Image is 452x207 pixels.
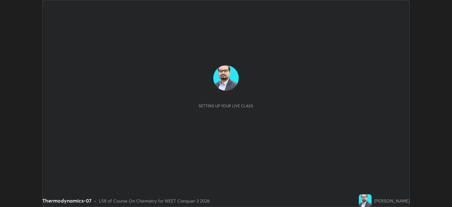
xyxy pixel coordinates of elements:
[359,194,372,207] img: 575f463803b64d1597248aa6fa768815.jpg
[94,197,96,204] div: •
[99,197,210,204] div: L58 of Course On Chemistry for NEET Conquer 3 2026
[199,103,253,108] div: Setting up your live class
[374,197,410,204] div: [PERSON_NAME]
[42,197,92,204] div: Thermodynamics-07
[213,65,239,91] img: 575f463803b64d1597248aa6fa768815.jpg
